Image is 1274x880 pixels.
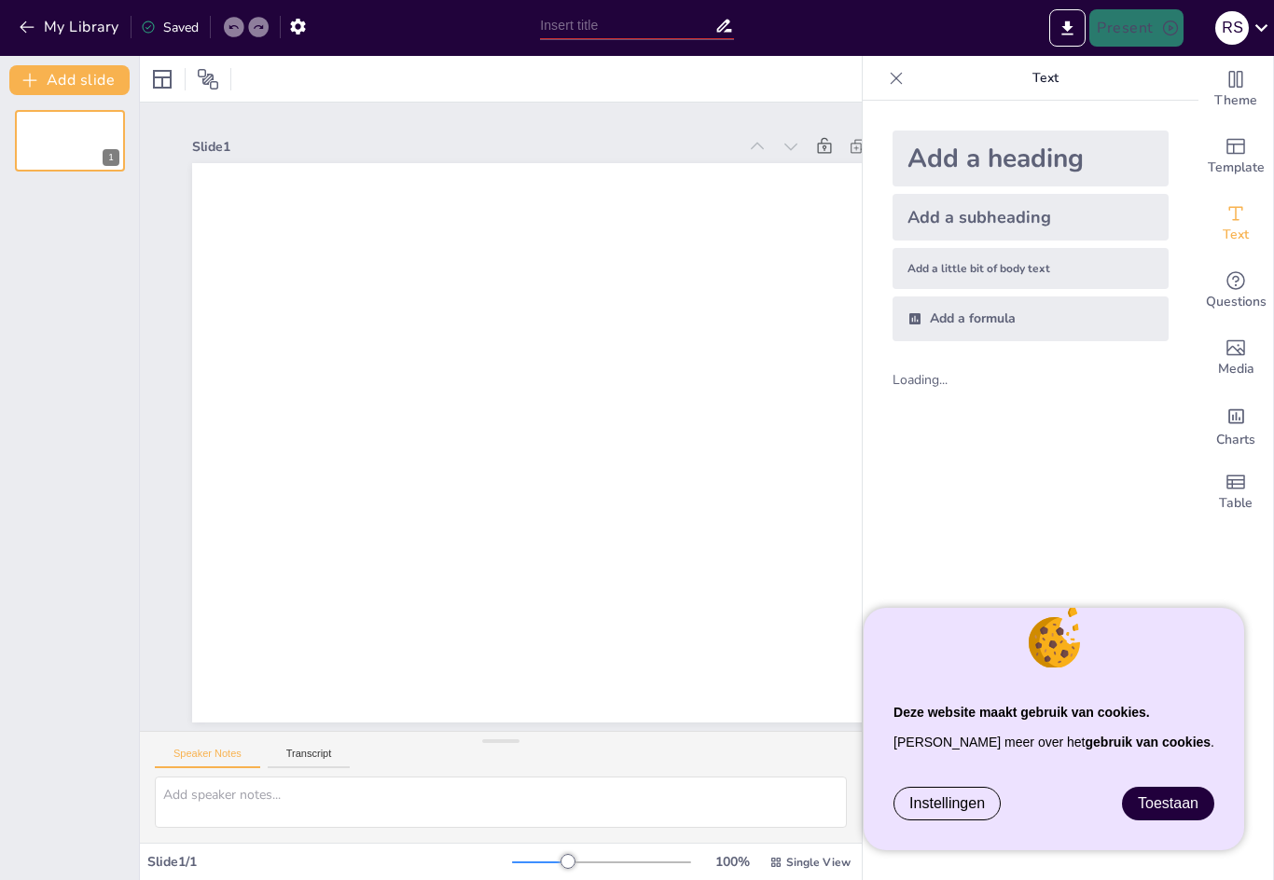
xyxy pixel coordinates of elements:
[147,853,512,871] div: Slide 1 / 1
[893,194,1169,241] div: Add a subheading
[1215,9,1249,47] button: R S
[911,56,1180,101] p: Text
[1198,324,1273,392] div: Add images, graphics, shapes or video
[1198,459,1273,526] div: Add a table
[894,788,1000,819] a: Instellingen
[155,748,260,768] button: Speaker Notes
[893,705,1150,720] strong: Deze website maakt gebruik van cookies.
[1138,795,1198,811] span: Toestaan
[141,19,199,36] div: Saved
[1208,158,1265,178] span: Template
[9,65,130,95] button: Add slide
[197,68,219,90] span: Position
[1198,190,1273,257] div: Add text boxes
[1049,9,1086,47] button: Export to PowerPoint
[1198,56,1273,123] div: Change the overall theme
[893,248,1169,289] div: Add a little bit of body text
[1198,123,1273,190] div: Add ready made slides
[893,296,1169,341] div: Add a formula
[15,110,125,172] div: 1
[103,149,119,166] div: 1
[14,12,127,42] button: My Library
[1223,225,1249,245] span: Text
[540,12,714,39] input: Insert title
[893,727,1214,757] p: [PERSON_NAME] meer over het .
[1086,735,1212,749] a: gebruik van cookies
[1215,11,1249,45] div: R S
[786,855,851,870] span: Single View
[909,795,985,812] span: Instellingen
[268,748,351,768] button: Transcript
[1218,359,1254,379] span: Media
[1089,9,1183,47] button: Present
[893,131,1169,186] div: Add a heading
[893,371,979,389] div: Loading...
[1206,292,1267,312] span: Questions
[1219,493,1253,514] span: Table
[1198,257,1273,324] div: Get real-time input from your audience
[1198,392,1273,459] div: Add charts and graphs
[710,853,755,871] div: 100 %
[1216,430,1255,450] span: Charts
[192,138,737,156] div: Slide 1
[147,64,177,94] div: Layout
[1123,788,1213,819] a: Toestaan
[1214,90,1257,111] span: Theme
